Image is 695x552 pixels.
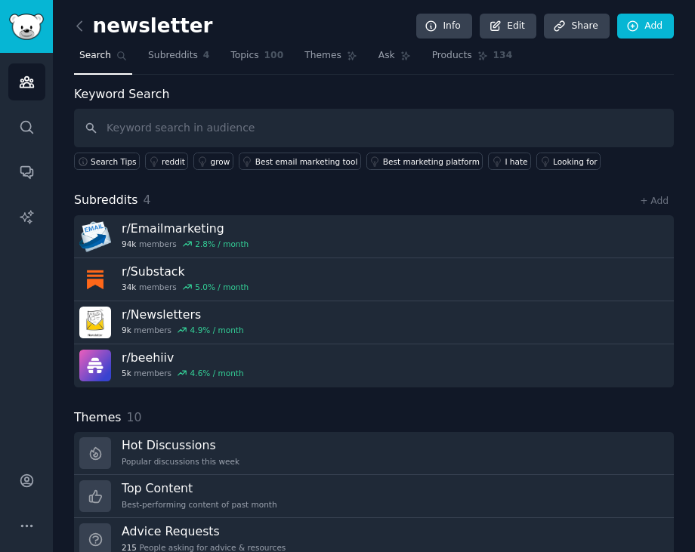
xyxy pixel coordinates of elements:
[225,44,289,75] a: Topics100
[122,220,249,236] h3: r/ Emailmarketing
[145,153,188,170] a: reddit
[210,156,230,167] div: grow
[195,239,249,249] div: 2.8 % / month
[79,264,111,295] img: Substack
[416,14,472,39] a: Info
[122,437,239,453] h3: Hot Discussions
[640,196,669,206] a: + Add
[432,49,472,63] span: Products
[553,156,598,167] div: Looking for
[79,49,111,63] span: Search
[230,49,258,63] span: Topics
[195,282,249,292] div: 5.0 % / month
[378,49,395,63] span: Ask
[264,49,284,63] span: 100
[122,456,239,467] div: Popular discussions this week
[190,325,244,335] div: 4.9 % / month
[144,193,151,207] span: 4
[122,325,244,335] div: members
[74,475,674,518] a: Top ContentBest-performing content of past month
[203,49,210,63] span: 4
[79,350,111,381] img: beehiiv
[122,480,277,496] h3: Top Content
[373,44,416,75] a: Ask
[74,344,674,387] a: r/beehiiv5kmembers4.6% / month
[488,153,531,170] a: I hate
[480,14,536,39] a: Edit
[190,368,244,378] div: 4.6 % / month
[255,156,358,167] div: Best email marketing tool
[74,44,132,75] a: Search
[74,153,140,170] button: Search Tips
[79,307,111,338] img: Newsletters
[9,14,44,40] img: GummySearch logo
[127,410,142,424] span: 10
[193,153,233,170] a: grow
[299,44,363,75] a: Themes
[74,191,138,210] span: Subreddits
[74,409,122,427] span: Themes
[505,156,527,167] div: I hate
[493,49,513,63] span: 134
[74,301,674,344] a: r/Newsletters9kmembers4.9% / month
[536,153,601,170] a: Looking for
[143,44,215,75] a: Subreddits4
[122,368,131,378] span: 5k
[122,239,249,249] div: members
[122,350,244,365] h3: r/ beehiiv
[304,49,341,63] span: Themes
[122,499,277,510] div: Best-performing content of past month
[162,156,185,167] div: reddit
[366,153,483,170] a: Best marketing platform
[122,523,286,539] h3: Advice Requests
[91,156,137,167] span: Search Tips
[74,258,674,301] a: r/Substack34kmembers5.0% / month
[74,109,674,147] input: Keyword search in audience
[79,220,111,252] img: Emailmarketing
[122,282,249,292] div: members
[427,44,517,75] a: Products134
[74,14,213,39] h2: newsletter
[239,153,361,170] a: Best email marketing tool
[122,264,249,279] h3: r/ Substack
[122,307,244,322] h3: r/ Newsletters
[617,14,674,39] a: Add
[383,156,480,167] div: Best marketing platform
[74,215,674,258] a: r/Emailmarketing94kmembers2.8% / month
[148,49,198,63] span: Subreddits
[122,368,244,378] div: members
[122,325,131,335] span: 9k
[544,14,609,39] a: Share
[122,282,136,292] span: 34k
[74,87,169,101] label: Keyword Search
[122,239,136,249] span: 94k
[74,432,674,475] a: Hot DiscussionsPopular discussions this week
